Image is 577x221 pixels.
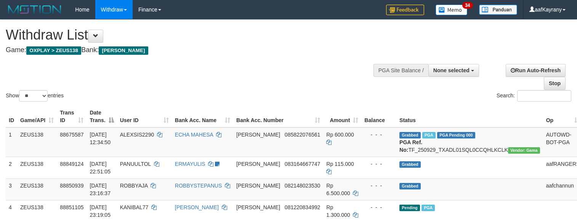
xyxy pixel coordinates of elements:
[285,183,320,189] span: Copy 082148023530 to clipboard
[462,2,473,9] span: 34
[326,132,354,138] span: Rp 600.000
[285,161,320,167] span: Copy 083164667747 to clipboard
[361,106,396,127] th: Balance
[506,64,566,77] a: Run Auto-Refresh
[120,204,149,210] span: KANIBAL77
[422,205,435,211] span: Marked by aafkaynarin
[479,5,517,15] img: panduan.png
[323,106,361,127] th: Amount: activate to sort column ascending
[90,161,111,175] span: [DATE] 22:51:05
[437,132,475,138] span: PGA Pending
[364,182,393,189] div: - - -
[60,183,83,189] span: 88850939
[17,157,57,178] td: ZEUS138
[175,132,213,138] a: ECHA MAHESA
[364,160,393,168] div: - - -
[17,127,57,157] td: ZEUS138
[517,90,571,102] input: Search:
[428,64,479,77] button: None selected
[6,46,377,54] h4: Game: Bank:
[60,161,83,167] span: 88849124
[233,106,323,127] th: Bank Acc. Number: activate to sort column ascending
[6,106,17,127] th: ID
[6,27,377,43] h1: Withdraw List
[175,204,219,210] a: [PERSON_NAME]
[497,90,571,102] label: Search:
[236,183,280,189] span: [PERSON_NAME]
[120,132,154,138] span: ALEXSIS2290
[120,183,148,189] span: ROBBYAJA
[17,106,57,127] th: Game/API: activate to sort column ascending
[6,178,17,200] td: 3
[19,90,48,102] select: Showentries
[57,106,87,127] th: Trans ID: activate to sort column ascending
[172,106,233,127] th: Bank Acc. Name: activate to sort column ascending
[117,106,172,127] th: User ID: activate to sort column ascending
[99,46,148,55] span: [PERSON_NAME]
[236,161,280,167] span: [PERSON_NAME]
[399,205,420,211] span: Pending
[433,67,470,73] span: None selected
[6,127,17,157] td: 1
[422,132,436,138] span: Marked by aafpengsreynich
[508,147,540,154] span: Vendor URL: https://trx31.1velocity.biz
[285,204,320,210] span: Copy 081220834992 to clipboard
[60,132,83,138] span: 88675587
[90,204,111,218] span: [DATE] 23:19:05
[90,132,111,145] span: [DATE] 12:34:50
[175,183,222,189] a: ROBBYSTEPANUS
[364,204,393,211] div: - - -
[60,204,83,210] span: 88851105
[26,46,81,55] span: OXPLAY > ZEUS138
[326,161,354,167] span: Rp 115.000
[90,183,111,196] span: [DATE] 23:16:37
[175,161,205,167] a: ERMAYULIS
[17,178,57,200] td: ZEUS138
[436,5,468,15] img: Button%20Memo.svg
[285,132,320,138] span: Copy 085822076561 to clipboard
[544,77,566,90] a: Stop
[399,139,422,153] b: PGA Ref. No:
[399,183,421,189] span: Grabbed
[399,161,421,168] span: Grabbed
[364,131,393,138] div: - - -
[6,4,64,15] img: MOTION_logo.png
[236,204,280,210] span: [PERSON_NAME]
[386,5,424,15] img: Feedback.jpg
[399,132,421,138] span: Grabbed
[6,157,17,178] td: 2
[87,106,117,127] th: Date Trans.: activate to sort column descending
[396,106,543,127] th: Status
[326,183,350,196] span: Rp 6.500.000
[6,90,64,102] label: Show entries
[373,64,428,77] div: PGA Site Balance /
[120,161,151,167] span: PANUULTOL
[326,204,350,218] span: Rp 1.300.000
[236,132,280,138] span: [PERSON_NAME]
[396,127,543,157] td: TF_250929_TXADL01SQL0CCQHLKCLK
